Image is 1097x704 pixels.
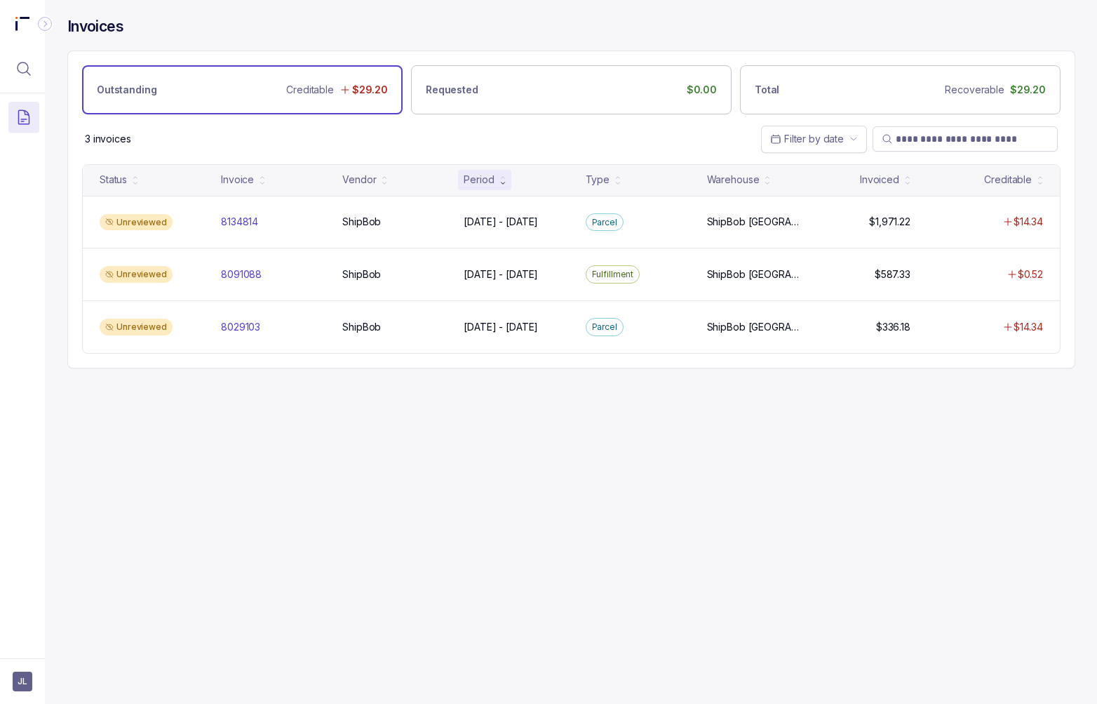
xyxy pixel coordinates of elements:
p: $0.00 [687,83,717,97]
p: [DATE] - [DATE] [464,267,538,281]
div: Status [100,173,127,187]
p: 8134814 [221,215,258,229]
button: Date Range Picker [761,126,867,152]
p: Fulfillment [592,267,634,281]
p: Recoverable [945,83,1004,97]
p: 3 invoices [85,132,131,146]
p: Parcel [592,215,617,230]
p: ShipBob [GEOGRAPHIC_DATA][PERSON_NAME] [707,320,800,334]
p: ShipBob [GEOGRAPHIC_DATA][PERSON_NAME] [707,215,800,229]
p: ShipBob [342,215,381,229]
span: Filter by date [784,133,844,145]
div: Unreviewed [100,319,173,336]
p: $0.52 [1018,267,1043,281]
div: Invoiced [860,173,899,187]
div: Collapse Icon [36,15,53,32]
div: Unreviewed [100,214,173,231]
h4: Invoices [67,17,123,36]
div: Unreviewed [100,266,173,283]
p: [DATE] - [DATE] [464,215,538,229]
p: $14.34 [1014,320,1043,334]
div: Remaining page entries [85,132,131,146]
p: Parcel [592,320,617,334]
p: $336.18 [876,320,910,334]
p: Requested [426,83,478,97]
p: $29.20 [1010,83,1046,97]
div: Period [464,173,494,187]
div: Creditable [984,173,1032,187]
div: Type [586,173,610,187]
p: [DATE] - [DATE] [464,320,538,334]
search: Date Range Picker [770,132,844,146]
p: 8029103 [221,320,260,334]
p: ShipBob [342,320,381,334]
p: ShipBob [GEOGRAPHIC_DATA][PERSON_NAME] [707,267,800,281]
button: User initials [13,672,32,691]
div: Vendor [342,173,376,187]
p: $14.34 [1014,215,1043,229]
p: $587.33 [875,267,910,281]
p: 8091088 [221,267,262,281]
p: ShipBob [342,267,381,281]
p: Outstanding [97,83,156,97]
p: Total [755,83,779,97]
div: Invoice [221,173,254,187]
p: Creditable [286,83,334,97]
button: Menu Icon Button DocumentTextIcon [8,102,39,133]
p: $1,971.22 [869,215,910,229]
p: $29.20 [352,83,388,97]
button: Menu Icon Button MagnifyingGlassIcon [8,53,39,84]
div: Warehouse [707,173,760,187]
